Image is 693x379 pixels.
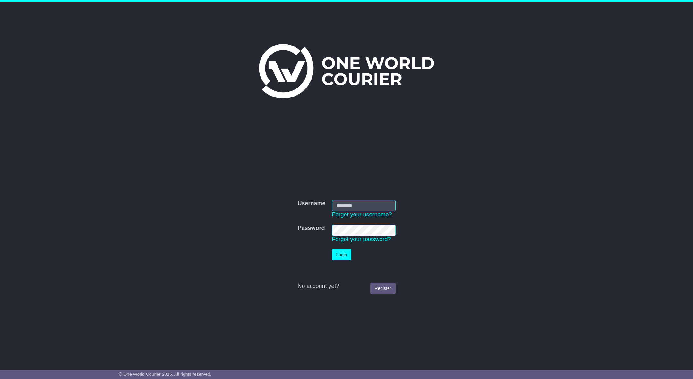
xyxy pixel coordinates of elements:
[332,249,351,260] button: Login
[297,283,395,290] div: No account yet?
[259,44,434,98] img: One World
[119,372,211,377] span: © One World Courier 2025. All rights reserved.
[297,225,325,232] label: Password
[332,236,391,242] a: Forgot your password?
[370,283,395,294] a: Register
[297,200,325,207] label: Username
[332,211,392,218] a: Forgot your username?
